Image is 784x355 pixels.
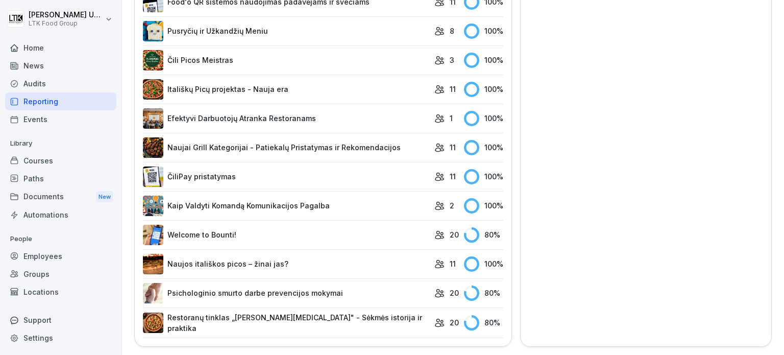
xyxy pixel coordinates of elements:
div: 100 % [464,111,503,126]
a: Čili Picos Meistras [143,50,429,70]
div: 100 % [464,169,503,184]
div: 80 % [464,286,503,301]
img: yo7qqi3zq6jvcu476py35rt8.png [143,50,163,70]
p: [PERSON_NAME] Umbrasaitė [29,11,103,19]
p: 3 [450,55,454,65]
p: 20 [450,317,459,328]
p: Library [5,135,116,152]
img: pmzzd9gte8gjhzt6yzm0m3xm.png [143,313,163,333]
img: vnq8o9l4lxrvjwsmlxb2om7q.png [143,79,163,100]
a: Home [5,39,116,57]
a: Kaip Valdyti Komandą Komunikacijos Pagalba [143,196,429,216]
p: 2 [450,200,454,211]
div: Support [5,311,116,329]
p: LTK Food Group [29,20,103,27]
a: Events [5,110,116,128]
a: Restoranų tinklas „[PERSON_NAME][MEDICAL_DATA]" - Sėkmės istorija ir praktika [143,312,429,334]
a: Automations [5,206,116,224]
p: People [5,231,116,247]
a: DocumentsNew [5,187,116,206]
a: Paths [5,170,116,187]
a: News [5,57,116,75]
img: j6p8nacpxa9w6vbzyquke6uf.png [143,254,163,274]
div: 100 % [464,256,503,272]
a: Groups [5,265,116,283]
div: 100 % [464,53,503,68]
div: 100 % [464,140,503,155]
p: 11 [450,142,456,153]
img: z618rxypiqtftz5qimyyzrxa.png [143,196,163,216]
img: pe4agwvl0z5rluhodf6xscve.png [143,21,163,41]
a: Psichologinio smurto darbe prevencijos mokymai [143,283,429,303]
a: Welcome to Bounti! [143,225,429,245]
p: 11 [450,258,456,269]
div: 80 % [464,315,503,330]
p: 11 [450,84,456,94]
p: 8 [450,26,454,36]
a: ČiliPay pristatymas [143,167,429,187]
a: Settings [5,329,116,347]
a: Reporting [5,92,116,110]
a: Naujos itališkos picos – žinai jas? [143,254,429,274]
div: 100 % [464,23,503,39]
a: Pusryčių ir Užkandžių Meniu [143,21,429,41]
a: Itališkų Picų projektas - Nauja era [143,79,429,100]
a: Courses [5,152,116,170]
div: New [96,191,113,203]
a: Locations [5,283,116,301]
a: Naujai Grill Kategorijai - Patiekalų Pristatymas ir Rekomendacijos [143,137,429,158]
a: Efektyvi Darbuotojų Atranka Restoranams [143,108,429,129]
p: 20 [450,229,459,240]
p: 20 [450,288,459,298]
div: Documents [5,187,116,206]
div: 100 % [464,82,503,97]
img: xgfduithoxxyhirrlmyo7nin.png [143,225,163,245]
img: cj2ypqr3rpc0mzs6rxd4ezt5.png [143,108,163,129]
div: 80 % [464,227,503,243]
p: 1 [450,113,453,124]
img: pa38v36gr7q26ajnrb9myajx.png [143,167,163,187]
img: eoq7vpyjqa4fe4jd0211hped.png [143,137,163,158]
a: Employees [5,247,116,265]
div: 100 % [464,198,503,214]
img: gkstgtivdreqost45acpow74.png [143,283,163,303]
a: Audits [5,75,116,92]
p: 11 [450,171,456,182]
